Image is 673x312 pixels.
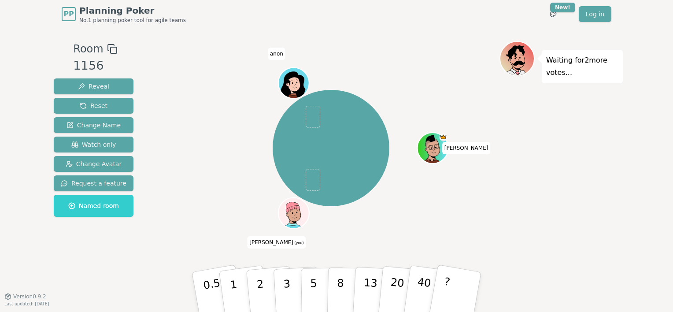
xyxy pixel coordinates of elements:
[78,82,109,91] span: Reveal
[268,48,285,60] span: Click to change your name
[54,156,133,172] button: Change Avatar
[54,117,133,133] button: Change Name
[66,160,122,168] span: Change Avatar
[80,101,107,110] span: Reset
[54,195,133,217] button: Named room
[13,293,46,300] span: Version 0.9.2
[62,4,186,24] a: PPPlanning PokerNo.1 planning poker tool for agile teams
[71,140,116,149] span: Watch only
[247,236,306,249] span: Click to change your name
[279,199,308,228] button: Click to change your avatar
[61,179,126,188] span: Request a feature
[442,142,491,154] span: Click to change your name
[73,57,117,75] div: 1156
[550,3,575,12] div: New!
[54,78,133,94] button: Reveal
[67,121,121,130] span: Change Name
[73,41,103,57] span: Room
[54,137,133,152] button: Watch only
[293,241,304,245] span: (you)
[439,134,447,141] span: Toce is the host
[79,4,186,17] span: Planning Poker
[79,17,186,24] span: No.1 planning poker tool for agile teams
[54,175,133,191] button: Request a feature
[545,6,561,22] button: New!
[546,54,618,79] p: Waiting for 2 more votes...
[4,301,49,306] span: Last updated: [DATE]
[579,6,611,22] a: Log in
[4,293,46,300] button: Version0.9.2
[54,98,133,114] button: Reset
[68,201,119,210] span: Named room
[63,9,74,19] span: PP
